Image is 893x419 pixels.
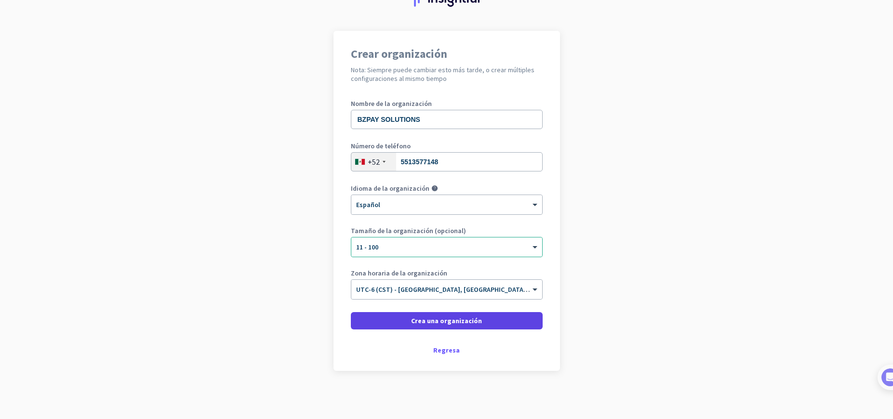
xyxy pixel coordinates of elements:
label: Tamaño de la organización (opcional) [351,227,543,234]
label: Zona horaria de la organización [351,270,543,276]
button: Crea una organización [351,312,543,329]
div: +52 [368,157,380,167]
div: Regresa [351,347,543,354]
label: Nombre de la organización [351,100,543,107]
input: 200 123 4567 [351,152,543,171]
h2: Nota: Siempre puede cambiar esto más tarde, o crear múltiples configuraciones al mismo tiempo [351,65,543,83]
label: Número de teléfono [351,143,543,149]
span: Crea una organización [411,316,482,326]
i: help [431,185,438,192]
input: ¿Cuál es el nombre de su empresa? [351,110,543,129]
h1: Crear organización [351,48,543,60]
label: Idioma de la organización [351,185,429,192]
